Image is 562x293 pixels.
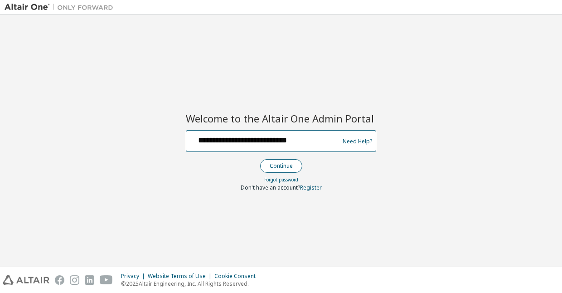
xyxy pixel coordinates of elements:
[100,275,113,285] img: youtube.svg
[5,3,118,12] img: Altair One
[148,273,214,280] div: Website Terms of Use
[241,184,300,191] span: Don't have an account?
[121,273,148,280] div: Privacy
[85,275,94,285] img: linkedin.svg
[55,275,64,285] img: facebook.svg
[3,275,49,285] img: altair_logo.svg
[300,184,322,191] a: Register
[214,273,261,280] div: Cookie Consent
[121,280,261,288] p: © 2025 Altair Engineering, Inc. All Rights Reserved.
[186,112,376,125] h2: Welcome to the Altair One Admin Portal
[264,176,298,183] a: Forgot password
[70,275,79,285] img: instagram.svg
[260,159,302,173] button: Continue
